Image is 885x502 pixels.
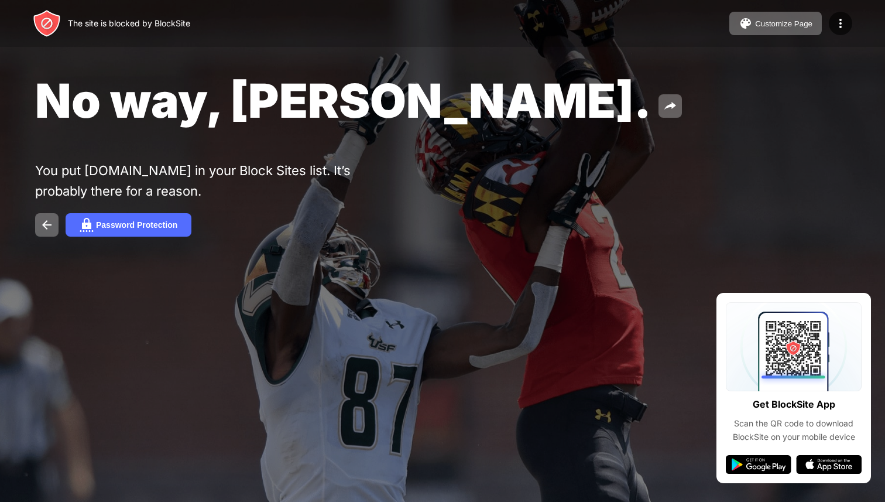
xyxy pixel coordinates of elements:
div: Password Protection [96,220,177,230]
img: password.svg [80,218,94,232]
div: You put [DOMAIN_NAME] in your Block Sites list. It’s probably there for a reason. [35,160,397,202]
button: Password Protection [66,213,191,237]
img: qrcode.svg [726,302,862,391]
div: Get BlockSite App [753,396,835,413]
button: Customize Page [729,12,822,35]
div: Customize Page [755,19,812,28]
div: The site is blocked by BlockSite [68,17,190,30]
div: Scan the QR code to download BlockSite on your mobile device [726,417,862,443]
img: pallet.svg [739,16,753,30]
img: share.svg [663,99,677,113]
img: back.svg [40,218,54,232]
img: menu-icon.svg [833,16,848,30]
img: header-logo.svg [33,9,61,37]
img: app-store.svg [796,455,862,474]
span: No way, [PERSON_NAME]. [35,72,651,129]
img: google-play.svg [726,455,791,474]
